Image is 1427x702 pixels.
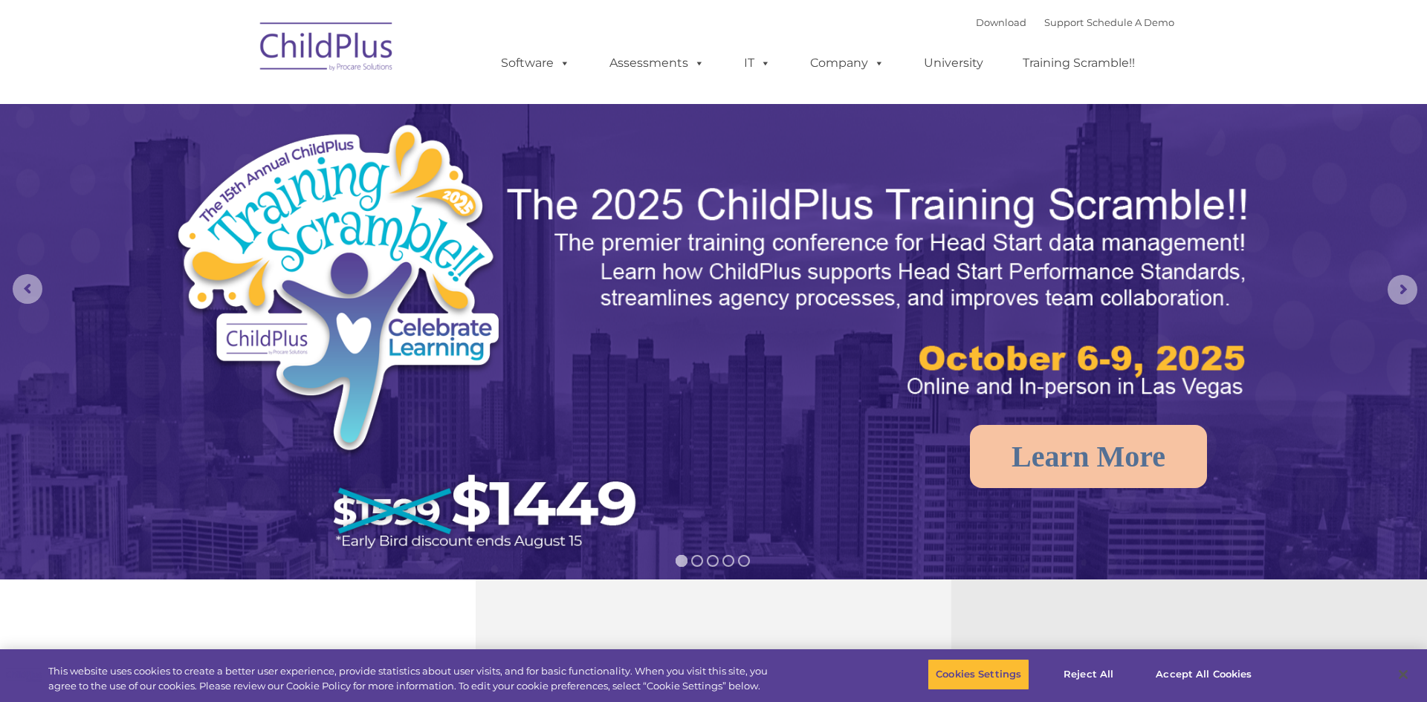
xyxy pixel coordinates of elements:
[729,48,786,78] a: IT
[1387,658,1420,691] button: Close
[595,48,719,78] a: Assessments
[1042,659,1135,690] button: Reject All
[1044,16,1084,28] a: Support
[970,425,1207,488] a: Learn More
[1148,659,1260,690] button: Accept All Cookies
[253,12,401,86] img: ChildPlus by Procare Solutions
[207,159,270,170] span: Phone number
[976,16,1174,28] font: |
[1087,16,1174,28] a: Schedule A Demo
[486,48,585,78] a: Software
[976,16,1026,28] a: Download
[1008,48,1150,78] a: Training Scramble!!
[795,48,899,78] a: Company
[207,98,252,109] span: Last name
[928,659,1029,690] button: Cookies Settings
[48,664,785,693] div: This website uses cookies to create a better user experience, provide statistics about user visit...
[909,48,998,78] a: University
